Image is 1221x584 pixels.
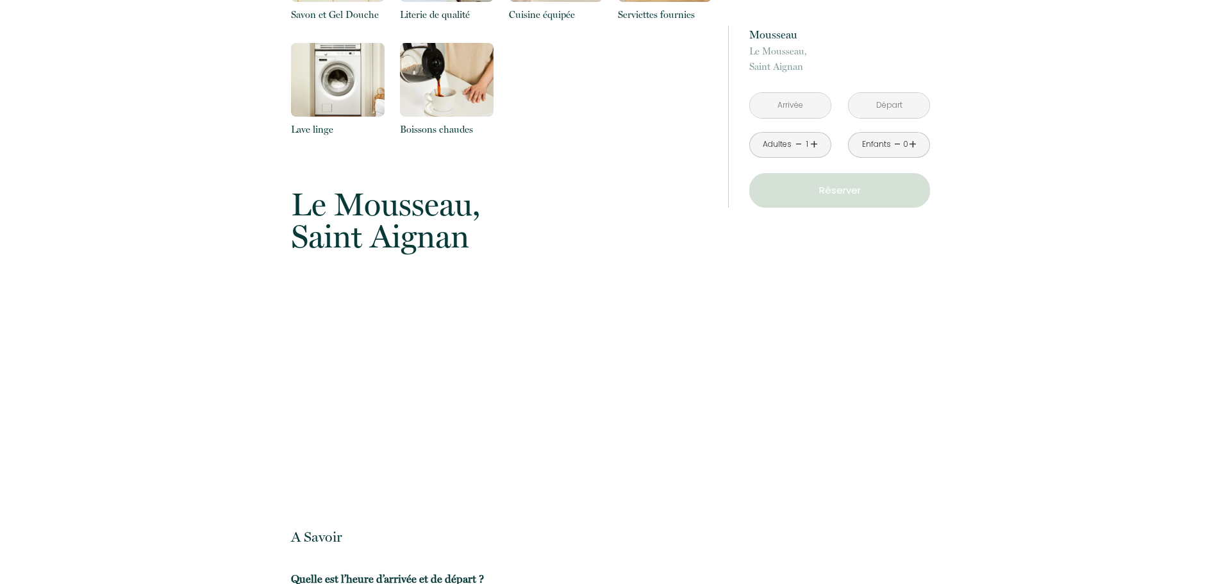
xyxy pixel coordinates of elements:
[810,135,818,154] a: +
[291,188,711,253] p: Saint Aignan
[291,7,385,22] p: Savon et Gel Douche
[754,183,926,198] p: Réserver
[400,122,494,137] p: Boissons chaudes
[400,43,494,117] img: 16317116268495.png
[804,138,810,151] div: 1
[749,44,930,59] span: Le Mousseau,
[509,7,602,22] p: Cuisine équipée
[849,93,929,118] input: Départ
[749,44,930,74] p: Saint Aignan
[909,135,917,154] a: +
[291,188,711,221] span: Le Mousseau,
[749,26,930,44] p: Mousseau
[291,122,385,137] p: Lave linge
[400,7,494,22] p: Literie de qualité
[894,135,901,154] a: -
[763,138,792,151] div: Adultes
[902,138,909,151] div: 0
[862,138,891,151] div: Enfants
[618,7,711,22] p: Serviettes fournies
[291,43,385,117] img: 16317117156563.png
[795,135,802,154] a: -
[749,173,930,208] button: Réserver
[750,93,831,118] input: Arrivée
[291,528,711,546] p: A Savoir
